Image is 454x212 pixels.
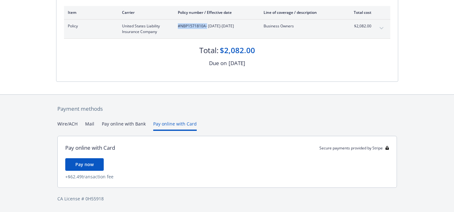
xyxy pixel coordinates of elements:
span: Pay now [75,161,94,167]
span: Business Owners [264,23,338,29]
div: Item [68,10,112,15]
div: Line of coverage / description [264,10,338,15]
button: Pay now [65,158,104,171]
div: Secure payments provided by Stripe [319,145,389,151]
button: Mail [85,120,94,131]
span: $2,082.00 [348,23,371,29]
button: Pay online with Bank [102,120,146,131]
div: $2,082.00 [220,45,255,56]
span: United States Liability Insurance Company [122,23,168,35]
div: Policy number / Effective date [178,10,253,15]
button: Pay online with Card [153,120,197,131]
div: + $62.49 transaction fee [65,173,389,180]
div: [DATE] [229,59,245,67]
span: Policy [68,23,112,29]
div: CA License # 0H55918 [57,195,397,202]
div: Payment methods [57,105,397,113]
div: Total: [199,45,218,56]
div: Carrier [122,10,168,15]
button: Wire/ACH [57,120,78,131]
div: Due on [209,59,227,67]
button: expand content [376,23,387,33]
div: Total cost [348,10,371,15]
div: PolicyUnited States Liability Insurance Company#NBP1571810A- [DATE]-[DATE]Business Owners$2,082.0... [64,20,390,38]
div: Pay online with Card [65,144,115,152]
span: #NBP1571810A - [DATE]-[DATE] [178,23,253,29]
